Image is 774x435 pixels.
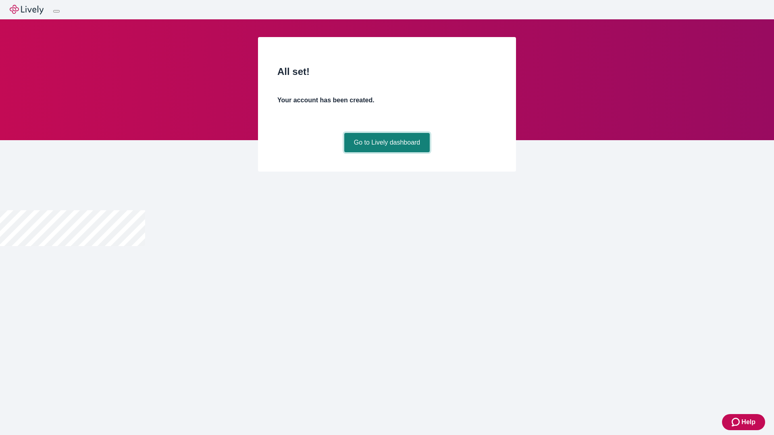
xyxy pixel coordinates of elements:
span: Help [741,417,755,427]
img: Lively [10,5,44,14]
button: Zendesk support iconHelp [722,414,765,430]
a: Go to Lively dashboard [344,133,430,152]
h2: All set! [277,64,497,79]
h4: Your account has been created. [277,95,497,105]
svg: Zendesk support icon [732,417,741,427]
button: Log out [53,10,60,12]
